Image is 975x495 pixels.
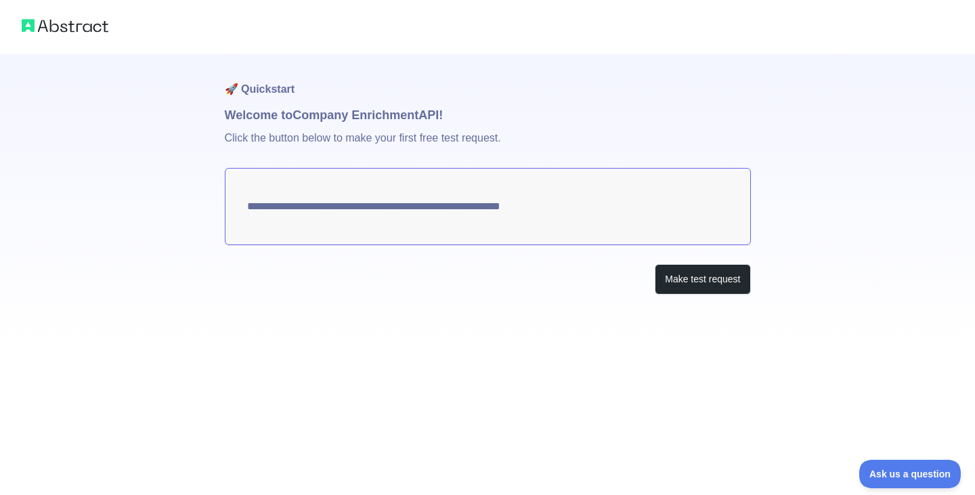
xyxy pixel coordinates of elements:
img: Abstract logo [22,16,108,35]
iframe: Toggle Customer Support [859,460,961,488]
button: Make test request [655,264,750,295]
h1: 🚀 Quickstart [225,54,751,106]
p: Click the button below to make your first free test request. [225,125,751,168]
h1: Welcome to Company Enrichment API! [225,106,751,125]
